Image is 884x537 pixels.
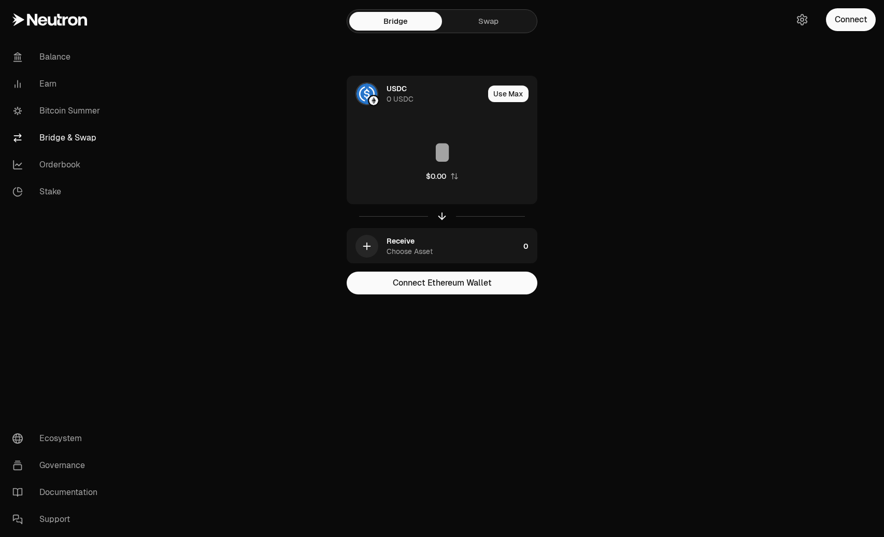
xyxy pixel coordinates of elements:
div: 0 USDC [387,94,414,104]
div: USDC LogoEthereum LogoUSDC0 USDC [347,76,484,111]
a: Swap [442,12,535,31]
a: Earn [4,70,112,97]
div: Choose Asset [387,246,433,257]
a: Balance [4,44,112,70]
a: Bitcoin Summer [4,97,112,124]
a: Ecosystem [4,425,112,452]
img: USDC Logo [357,83,377,104]
div: ReceiveChoose Asset [347,229,519,264]
a: Documentation [4,479,112,506]
div: USDC [387,83,407,94]
button: Use Max [488,86,529,102]
button: $0.00 [426,171,459,181]
button: ReceiveChoose Asset0 [347,229,537,264]
div: Receive [387,236,415,246]
a: Governance [4,452,112,479]
div: 0 [523,229,537,264]
a: Orderbook [4,151,112,178]
a: Bridge [349,12,442,31]
button: Connect Ethereum Wallet [347,272,537,294]
div: $0.00 [426,171,446,181]
a: Stake [4,178,112,205]
a: Bridge & Swap [4,124,112,151]
a: Support [4,506,112,533]
button: Connect [826,8,876,31]
img: Ethereum Logo [369,96,378,105]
